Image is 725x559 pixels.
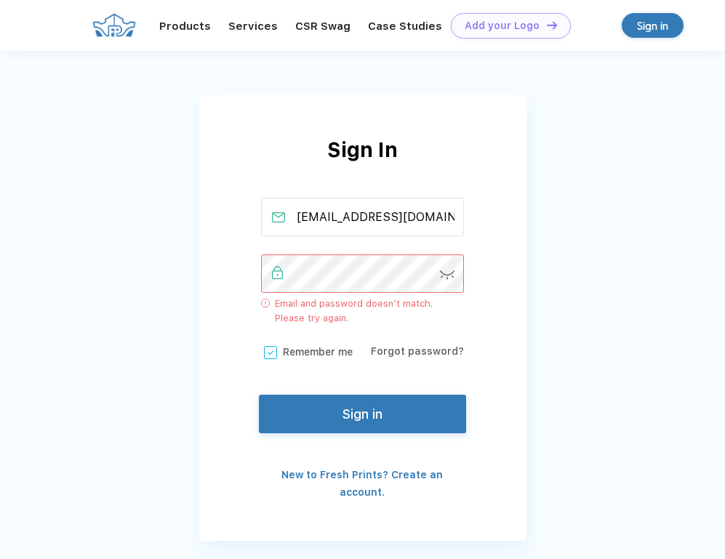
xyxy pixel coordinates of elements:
input: Email [261,198,464,236]
a: Sign in [622,13,684,38]
a: Forgot password? [371,345,464,357]
div: Sign In [199,134,526,198]
button: Sign in [259,395,465,433]
img: error_icon_desktop.svg [261,299,270,307]
div: Add your Logo [465,20,540,32]
img: password_active.svg [272,266,284,279]
img: email_active.svg [272,212,285,222]
div: Sign in [637,17,668,34]
img: FP-CROWN.png [92,13,136,37]
label: Remember me [261,345,353,360]
img: DT [547,21,557,29]
span: Email and password doesn’t match. Please try again. [275,297,464,325]
img: password-icon.svg [440,270,455,280]
a: Products [159,20,211,33]
a: New to Fresh Prints? Create an account. [281,469,443,498]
